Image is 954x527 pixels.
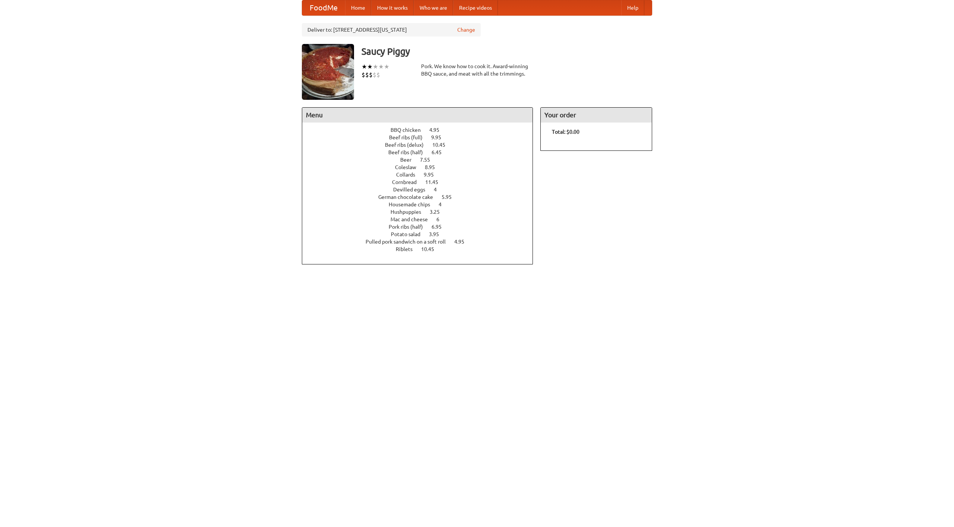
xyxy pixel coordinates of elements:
a: Pulled pork sandwich on a soft roll 4.95 [366,239,478,245]
a: Collards 9.95 [396,172,448,178]
a: Recipe videos [453,0,498,15]
a: How it works [371,0,414,15]
li: ★ [378,63,384,71]
a: Housemade chips 4 [389,201,455,207]
a: Beer 7.55 [400,157,444,163]
span: 4.95 [429,127,447,133]
span: Housemade chips [389,201,437,207]
div: Deliver to: [STREET_ADDRESS][US_STATE] [302,23,481,36]
a: Coleslaw 8.95 [395,164,449,170]
a: Home [345,0,371,15]
span: 6.95 [432,224,449,230]
li: ★ [361,63,367,71]
span: Beef ribs (delux) [385,142,431,148]
a: Beef ribs (half) 6.45 [388,149,455,155]
span: 4 [434,187,444,193]
span: Hushpuppies [391,209,429,215]
li: $ [361,71,365,79]
a: Pork ribs (half) 6.95 [389,224,455,230]
a: German chocolate cake 5.95 [378,194,465,200]
span: Mac and cheese [391,216,435,222]
span: Potato salad [391,231,428,237]
span: German chocolate cake [378,194,440,200]
span: 4 [439,201,449,207]
h4: Your order [541,108,652,123]
a: BBQ chicken 4.95 [391,127,453,133]
a: Mac and cheese 6 [391,216,453,222]
a: Devilled eggs 4 [393,187,451,193]
li: ★ [373,63,378,71]
span: Beef ribs (half) [388,149,430,155]
img: angular.jpg [302,44,354,100]
span: 7.55 [420,157,437,163]
a: Beef ribs (full) 9.95 [389,134,455,140]
span: Beef ribs (full) [389,134,430,140]
a: Riblets 10.45 [396,246,448,252]
span: 6 [436,216,447,222]
span: 5.95 [442,194,459,200]
li: $ [376,71,380,79]
span: 3.25 [430,209,447,215]
a: Change [457,26,475,34]
span: Pulled pork sandwich on a soft roll [366,239,453,245]
span: 3.95 [429,231,446,237]
span: Riblets [396,246,420,252]
a: Hushpuppies 3.25 [391,209,454,215]
a: Cornbread 11.45 [392,179,452,185]
a: Beef ribs (delux) 10.45 [385,142,459,148]
span: Cornbread [392,179,424,185]
div: Pork. We know how to cook it. Award-winning BBQ sauce, and meat with all the trimmings. [421,63,533,77]
span: Devilled eggs [393,187,433,193]
a: FoodMe [302,0,345,15]
span: 10.45 [421,246,442,252]
span: Collards [396,172,423,178]
span: 4.95 [454,239,472,245]
a: Potato salad 3.95 [391,231,453,237]
span: 8.95 [425,164,442,170]
h4: Menu [302,108,533,123]
a: Help [621,0,644,15]
li: $ [365,71,369,79]
li: ★ [367,63,373,71]
b: Total: $0.00 [552,129,579,135]
a: Who we are [414,0,453,15]
li: ★ [384,63,389,71]
h3: Saucy Piggy [361,44,652,59]
li: $ [369,71,373,79]
span: Beer [400,157,419,163]
span: 9.95 [424,172,441,178]
li: $ [373,71,376,79]
span: 11.45 [425,179,446,185]
span: 10.45 [432,142,453,148]
span: Pork ribs (half) [389,224,430,230]
span: 9.95 [431,134,449,140]
span: Coleslaw [395,164,424,170]
span: 6.45 [432,149,449,155]
span: BBQ chicken [391,127,428,133]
